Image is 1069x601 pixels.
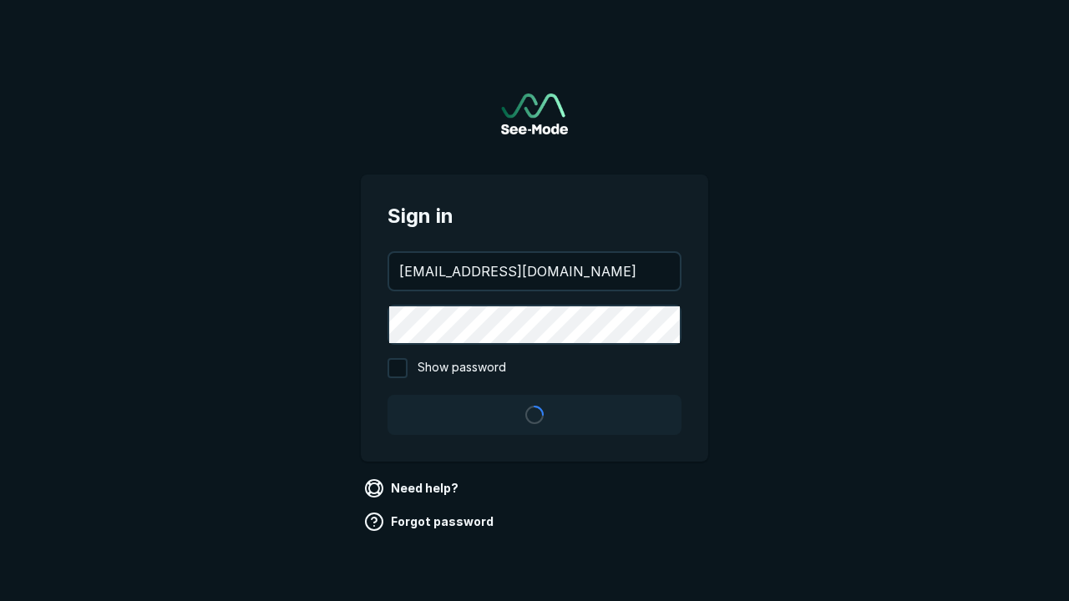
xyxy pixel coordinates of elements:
span: Sign in [388,201,681,231]
span: Show password [418,358,506,378]
img: See-Mode Logo [501,93,568,134]
input: your@email.com [389,253,680,290]
a: Go to sign in [501,93,568,134]
a: Need help? [361,475,465,502]
a: Forgot password [361,508,500,535]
